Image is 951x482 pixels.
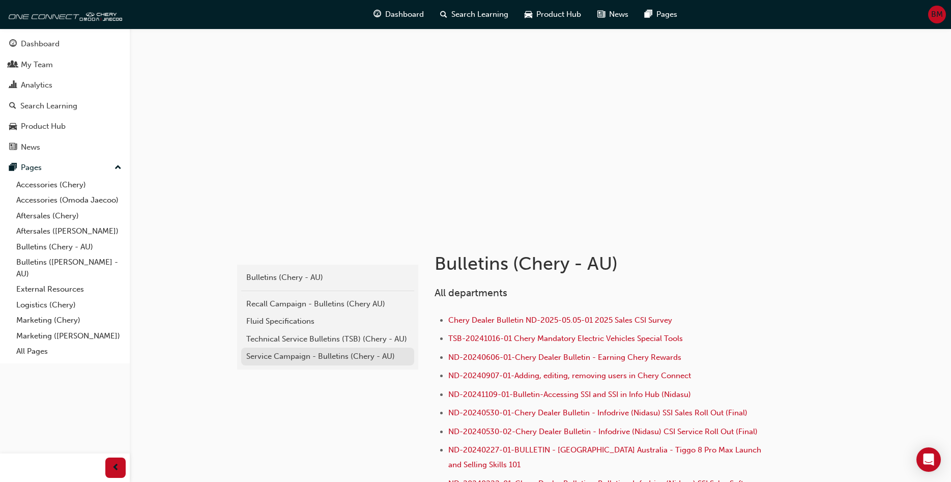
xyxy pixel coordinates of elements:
[4,55,126,74] a: My Team
[12,177,126,193] a: Accessories (Chery)
[448,427,758,436] a: ND-20240530-02-Chery Dealer Bulletin - Infodrive (Nidasu) CSI Service Roll Out (Final)
[246,272,409,283] div: Bulletins (Chery - AU)
[448,445,763,469] a: ND-20240227-01-BULLETIN - [GEOGRAPHIC_DATA] Australia - Tiggo 8 Pro Max Launch and Selling Skills...
[928,6,946,23] button: BM
[241,269,414,287] a: Bulletins (Chery - AU)
[9,122,17,131] span: car-icon
[21,162,42,174] div: Pages
[448,334,683,343] a: TSB-20241016-01 Chery Mandatory Electric Vehicles Special Tools
[448,371,691,380] a: ND-20240907-01-Adding, editing, removing users in Chery Connect
[9,61,17,70] span: people-icon
[20,100,77,112] div: Search Learning
[448,390,691,399] a: ND-20241109-01-Bulletin-Accessing SSI and SSI in Info Hub (Nidasu)
[246,333,409,345] div: Technical Service Bulletins (TSB) (Chery - AU)
[12,297,126,313] a: Logistics (Chery)
[21,79,52,91] div: Analytics
[435,287,507,299] span: All departments
[9,81,17,90] span: chart-icon
[525,8,532,21] span: car-icon
[21,141,40,153] div: News
[12,239,126,255] a: Bulletins (Chery - AU)
[4,117,126,136] a: Product Hub
[645,8,652,21] span: pages-icon
[432,4,516,25] a: search-iconSearch Learning
[365,4,432,25] a: guage-iconDashboard
[637,4,685,25] a: pages-iconPages
[609,9,628,20] span: News
[12,344,126,359] a: All Pages
[241,330,414,348] a: Technical Service Bulletins (TSB) (Chery - AU)
[114,161,122,175] span: up-icon
[385,9,424,20] span: Dashboard
[373,8,381,21] span: guage-icon
[12,281,126,297] a: External Resources
[21,38,60,50] div: Dashboard
[12,313,126,328] a: Marketing (Chery)
[4,76,126,95] a: Analytics
[9,102,16,111] span: search-icon
[435,252,768,275] h1: Bulletins (Chery - AU)
[246,316,409,327] div: Fluid Specifications
[4,158,126,177] button: Pages
[448,408,747,417] a: ND-20240530-01-Chery Dealer Bulletin - Infodrive (Nidasu) SSI Sales Roll Out (Final)
[21,121,66,132] div: Product Hub
[916,447,941,472] div: Open Intercom Messenger
[21,59,53,71] div: My Team
[241,295,414,313] a: Recall Campaign - Bulletins (Chery AU)
[448,353,681,362] a: ND-20240606-01-Chery Dealer Bulletin - Earning Chery Rewards
[9,143,17,152] span: news-icon
[9,40,17,49] span: guage-icon
[931,9,943,20] span: BM
[9,163,17,173] span: pages-icon
[112,462,120,474] span: prev-icon
[516,4,589,25] a: car-iconProduct Hub
[451,9,508,20] span: Search Learning
[4,33,126,158] button: DashboardMy TeamAnalyticsSearch LearningProduct HubNews
[4,97,126,116] a: Search Learning
[448,316,672,325] a: Chery Dealer Bulletin ND-2025-05.05-01 2025 Sales CSI Survey
[12,254,126,281] a: Bulletins ([PERSON_NAME] - AU)
[12,192,126,208] a: Accessories (Omoda Jaecoo)
[4,138,126,157] a: News
[4,35,126,53] a: Dashboard
[12,223,126,239] a: Aftersales ([PERSON_NAME])
[589,4,637,25] a: news-iconNews
[241,313,414,330] a: Fluid Specifications
[241,348,414,365] a: Service Campaign - Bulletins (Chery - AU)
[246,351,409,362] div: Service Campaign - Bulletins (Chery - AU)
[5,4,122,24] img: oneconnect
[440,8,447,21] span: search-icon
[536,9,581,20] span: Product Hub
[656,9,677,20] span: Pages
[12,328,126,344] a: Marketing ([PERSON_NAME])
[597,8,605,21] span: news-icon
[246,298,409,310] div: Recall Campaign - Bulletins (Chery AU)
[12,208,126,224] a: Aftersales (Chery)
